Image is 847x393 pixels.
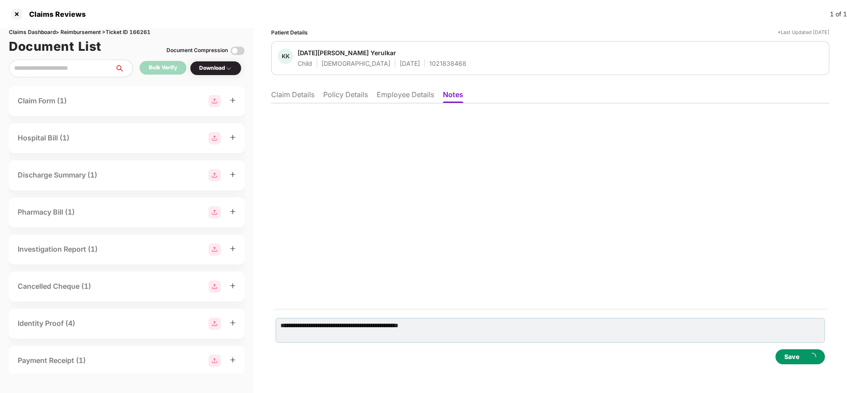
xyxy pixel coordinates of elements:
div: Bulk Verify [149,64,177,72]
div: Claim Form (1) [18,95,67,106]
div: Investigation Report (1) [18,244,98,255]
h1: Document List [9,37,102,56]
div: Patient Details [271,28,308,37]
span: search [114,65,132,72]
span: plus [230,246,236,252]
li: Policy Details [323,90,368,103]
img: svg+xml;base64,PHN2ZyBpZD0iR3JvdXBfMjg4MTMiIGRhdGEtbmFtZT0iR3JvdXAgMjg4MTMiIHhtbG5zPSJodHRwOi8vd3... [208,355,221,367]
span: plus [230,208,236,215]
div: [DATE] [400,59,420,68]
span: plus [230,171,236,178]
img: svg+xml;base64,PHN2ZyBpZD0iR3JvdXBfMjg4MTMiIGRhdGEtbmFtZT0iR3JvdXAgMjg4MTMiIHhtbG5zPSJodHRwOi8vd3... [208,243,221,256]
div: Discharge Summary (1) [18,170,97,181]
div: 1 of 1 [830,9,847,19]
img: svg+xml;base64,PHN2ZyBpZD0iR3JvdXBfMjg4MTMiIGRhdGEtbmFtZT0iR3JvdXAgMjg4MTMiIHhtbG5zPSJodHRwOi8vd3... [208,169,221,181]
span: plus [230,320,236,326]
div: 1021838468 [429,59,466,68]
div: Child [298,59,312,68]
img: svg+xml;base64,PHN2ZyBpZD0iR3JvdXBfMjg4MTMiIGRhdGEtbmFtZT0iR3JvdXAgMjg4MTMiIHhtbG5zPSJodHRwOi8vd3... [208,280,221,293]
li: Claim Details [271,90,314,103]
div: Cancelled Cheque (1) [18,281,91,292]
span: plus [230,283,236,289]
div: Payment Receipt (1) [18,355,86,366]
span: plus [230,357,236,363]
span: plus [230,134,236,140]
div: Document Compression [166,46,228,55]
div: *Last Updated [DATE] [778,28,829,37]
div: [DATE][PERSON_NAME] Yerulkar [298,49,396,57]
div: [DEMOGRAPHIC_DATA] [321,59,390,68]
img: svg+xml;base64,PHN2ZyBpZD0iR3JvdXBfMjg4MTMiIGRhdGEtbmFtZT0iR3JvdXAgMjg4MTMiIHhtbG5zPSJodHRwOi8vd3... [208,132,221,144]
div: Identity Proof (4) [18,318,75,329]
div: Save [784,352,816,362]
div: KK [278,49,293,64]
button: search [114,60,133,77]
span: loading [808,352,817,361]
img: svg+xml;base64,PHN2ZyBpZD0iR3JvdXBfMjg4MTMiIGRhdGEtbmFtZT0iR3JvdXAgMjg4MTMiIHhtbG5zPSJodHRwOi8vd3... [208,95,221,107]
div: Claims Reviews [24,10,86,19]
div: Claims Dashboard > Reimbursement > Ticket ID 166261 [9,28,245,37]
span: plus [230,97,236,103]
img: svg+xml;base64,PHN2ZyBpZD0iR3JvdXBfMjg4MTMiIGRhdGEtbmFtZT0iR3JvdXAgMjg4MTMiIHhtbG5zPSJodHRwOi8vd3... [208,317,221,330]
div: Hospital Bill (1) [18,132,69,144]
img: svg+xml;base64,PHN2ZyBpZD0iR3JvdXBfMjg4MTMiIGRhdGEtbmFtZT0iR3JvdXAgMjg4MTMiIHhtbG5zPSJodHRwOi8vd3... [208,206,221,219]
li: Notes [443,90,463,103]
img: svg+xml;base64,PHN2ZyBpZD0iRHJvcGRvd24tMzJ4MzIiIHhtbG5zPSJodHRwOi8vd3d3LnczLm9yZy8yMDAwL3N2ZyIgd2... [225,65,232,72]
div: Download [199,64,232,72]
div: Pharmacy Bill (1) [18,207,75,218]
li: Employee Details [377,90,434,103]
img: svg+xml;base64,PHN2ZyBpZD0iVG9nZ2xlLTMyeDMyIiB4bWxucz0iaHR0cDovL3d3dy53My5vcmcvMjAwMC9zdmciIHdpZH... [231,44,245,58]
